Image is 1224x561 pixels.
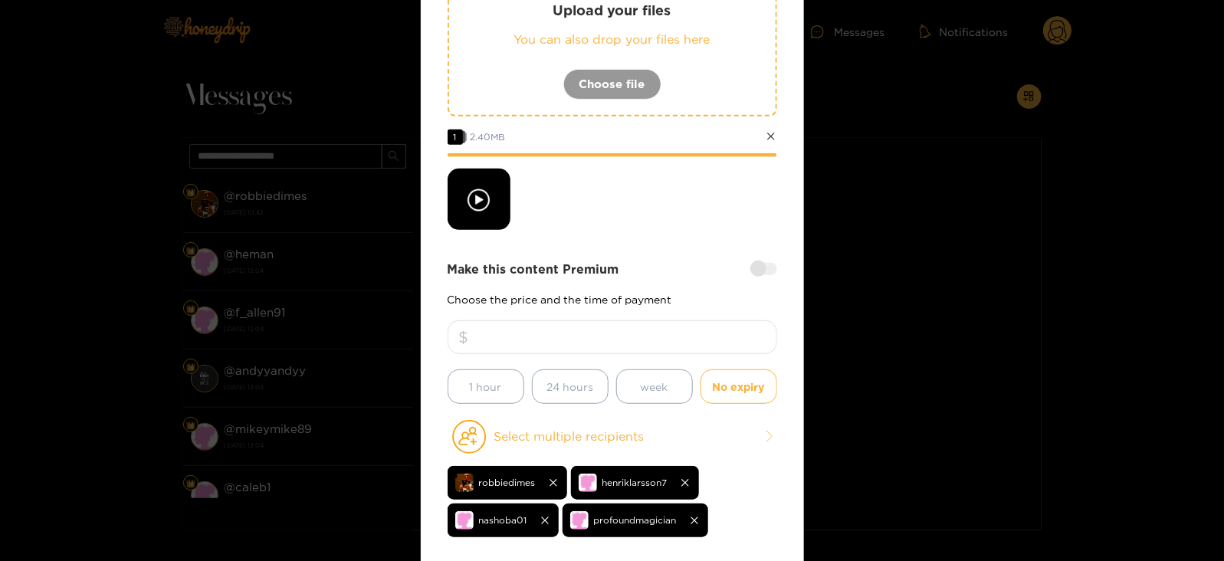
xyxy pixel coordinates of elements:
[448,261,619,278] strong: Make this content Premium
[570,511,589,530] img: no-avatar.png
[713,378,765,395] span: No expiry
[479,474,536,491] span: robbiedimes
[546,378,593,395] span: 24 hours
[479,511,527,529] span: nashoba01
[455,474,474,492] img: upxnl-screenshot_20250725_032726_gallery.jpg
[641,378,668,395] span: week
[470,378,502,395] span: 1 hour
[532,369,609,404] button: 24 hours
[563,69,661,100] button: Choose file
[455,511,474,530] img: no-avatar.png
[448,130,463,145] span: 1
[448,294,777,305] p: Choose the price and the time of payment
[701,369,777,404] button: No expiry
[448,369,524,404] button: 1 hour
[448,419,777,454] button: Select multiple recipients
[471,132,506,142] span: 2.40 MB
[602,474,668,491] span: henriklarsson7
[579,474,597,492] img: no-avatar.png
[480,2,745,19] p: Upload your files
[594,511,677,529] span: profoundmagician
[616,369,693,404] button: week
[480,31,745,48] p: You can also drop your files here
